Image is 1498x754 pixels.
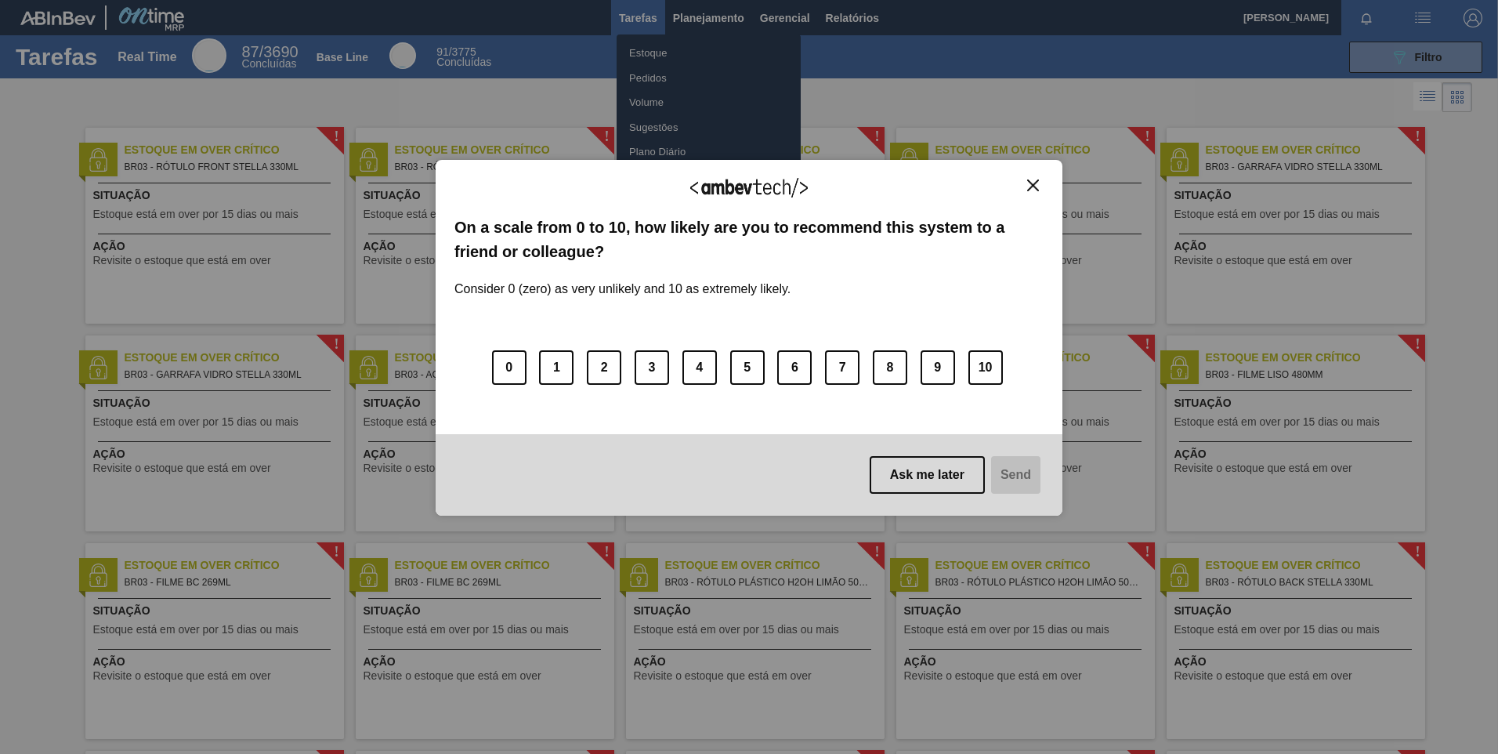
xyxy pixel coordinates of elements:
[1022,179,1044,192] button: Close
[635,350,669,385] button: 3
[454,263,791,296] label: Consider 0 (zero) as very unlikely and 10 as extremely likely.
[454,216,1044,263] label: On a scale from 0 to 10, how likely are you to recommend this system to a friend or colleague?
[539,350,574,385] button: 1
[921,350,955,385] button: 9
[1027,179,1039,191] img: Close
[682,350,717,385] button: 4
[873,350,907,385] button: 8
[587,350,621,385] button: 2
[968,350,1003,385] button: 10
[730,350,765,385] button: 5
[825,350,859,385] button: 7
[870,456,985,494] button: Ask me later
[492,350,526,385] button: 0
[690,178,808,198] img: Logo Ambevtech
[777,350,812,385] button: 6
